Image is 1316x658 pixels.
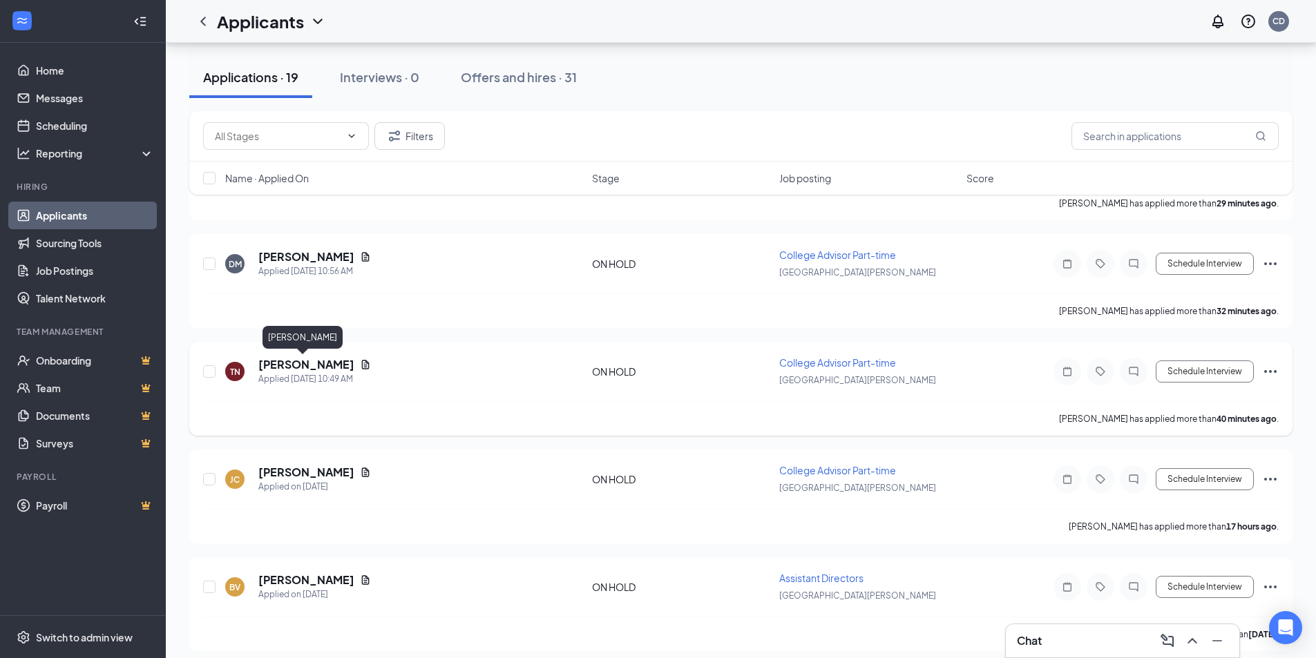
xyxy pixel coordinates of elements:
[1059,305,1279,317] p: [PERSON_NAME] has applied more than .
[1262,579,1279,595] svg: Ellipses
[346,130,357,142] svg: ChevronDown
[592,472,771,486] div: ON HOLD
[1156,360,1254,383] button: Schedule Interview
[1269,611,1302,644] div: Open Intercom Messenger
[1071,122,1279,150] input: Search in applications
[17,630,30,644] svg: Settings
[340,68,419,86] div: Interviews · 0
[360,359,371,370] svg: Document
[592,580,771,594] div: ON HOLD
[966,171,994,185] span: Score
[263,326,343,349] div: [PERSON_NAME]
[1262,471,1279,487] svg: Ellipses
[779,375,936,385] span: [GEOGRAPHIC_DATA][PERSON_NAME]
[360,574,371,586] svg: Document
[1262,363,1279,380] svg: Ellipses
[1059,413,1279,425] p: [PERSON_NAME] has applied more than .
[1226,521,1277,532] b: 17 hours ago
[592,365,771,378] div: ON HOLD
[1156,253,1254,275] button: Schedule Interview
[258,357,354,372] h5: [PERSON_NAME]
[258,588,371,601] div: Applied on [DATE]
[195,13,211,30] svg: ChevronLeft
[779,171,831,185] span: Job posting
[229,581,240,593] div: BV
[258,372,371,386] div: Applied [DATE] 10:49 AM
[17,146,30,160] svg: Analysis
[1125,366,1142,377] svg: ChatInactive
[230,366,240,378] div: TN
[360,251,371,262] svg: Document
[1240,13,1257,30] svg: QuestionInfo
[36,284,154,312] a: Talent Network
[1092,474,1109,485] svg: Tag
[36,347,154,374] a: OnboardingCrown
[1181,630,1203,652] button: ChevronUp
[1248,629,1277,639] b: [DATE]
[1059,474,1076,485] svg: Note
[17,471,151,483] div: Payroll
[779,572,864,584] span: Assistant Directors
[36,146,155,160] div: Reporting
[1017,633,1042,648] h3: Chat
[1059,366,1076,377] svg: Note
[1125,474,1142,485] svg: ChatInactive
[1217,306,1277,316] b: 32 minutes ago
[779,267,936,278] span: [GEOGRAPHIC_DATA][PERSON_NAME]
[309,13,326,30] svg: ChevronDown
[36,374,154,402] a: TeamCrown
[1125,258,1142,269] svg: ChatInactive
[779,249,896,261] span: College Advisor Part-time
[230,474,240,485] div: JC
[779,464,896,476] span: College Advisor Part-time
[36,257,154,284] a: Job Postings
[1272,15,1285,27] div: CD
[1059,581,1076,592] svg: Note
[258,572,354,588] h5: [PERSON_NAME]
[592,257,771,271] div: ON HOLD
[1156,576,1254,598] button: Schedule Interview
[1206,630,1228,652] button: Minimize
[1069,521,1279,532] p: [PERSON_NAME] has applied more than .
[203,68,298,86] div: Applications · 19
[386,128,403,144] svg: Filter
[1262,255,1279,272] svg: Ellipses
[1156,468,1254,490] button: Schedule Interview
[258,480,371,494] div: Applied on [DATE]
[1255,130,1266,142] svg: MagnifyingGlass
[225,171,309,185] span: Name · Applied On
[1059,258,1076,269] svg: Note
[229,258,242,270] div: DM
[36,202,154,229] a: Applicants
[1092,258,1109,269] svg: Tag
[17,326,151,338] div: Team Management
[36,112,154,139] a: Scheduling
[36,229,154,257] a: Sourcing Tools
[36,402,154,429] a: DocumentsCrown
[1156,630,1179,652] button: ComposeMessage
[258,249,354,264] h5: [PERSON_NAME]
[36,84,154,112] a: Messages
[779,483,936,493] span: [GEOGRAPHIC_DATA][PERSON_NAME]
[15,14,29,28] svg: WorkstreamLogo
[258,264,371,278] div: Applied [DATE] 10:56 AM
[1092,366,1109,377] svg: Tag
[1159,632,1176,649] svg: ComposeMessage
[360,467,371,478] svg: Document
[36,630,133,644] div: Switch to admin view
[1210,13,1226,30] svg: Notifications
[17,181,151,193] div: Hiring
[1092,581,1109,592] svg: Tag
[258,465,354,480] h5: [PERSON_NAME]
[1217,414,1277,424] b: 40 minutes ago
[36,429,154,457] a: SurveysCrown
[779,356,896,369] span: College Advisor Part-time
[1125,581,1142,592] svg: ChatInactive
[1184,632,1201,649] svg: ChevronUp
[36,492,154,519] a: PayrollCrown
[215,128,341,144] input: All Stages
[133,14,147,28] svg: Collapse
[592,171,620,185] span: Stage
[374,122,445,150] button: Filter Filters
